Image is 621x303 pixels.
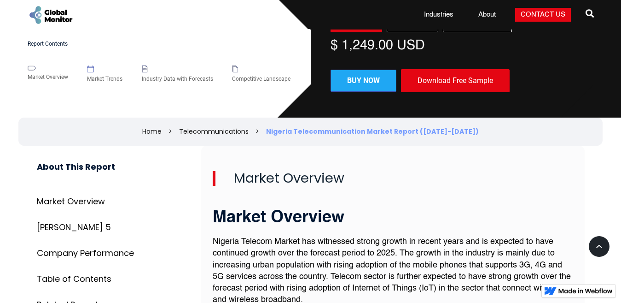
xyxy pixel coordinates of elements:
a: Industries [418,10,459,19]
a: About [473,10,501,19]
div: Competitive Landscape [232,74,290,83]
div: Market Trends [87,74,122,83]
div: Table of Contents [37,274,111,284]
h5: Report Contents [28,41,291,47]
a: Home [142,127,162,136]
div: > [255,127,259,136]
div: Market Overview [28,72,68,82]
h3: About This Report [37,162,179,181]
img: Made in Webflow [558,288,613,294]
a: Table of Contents [37,270,179,288]
a: [PERSON_NAME] 5 [37,218,179,237]
a: Company Performance [37,244,179,262]
div: Nigeria Telecommunication Market Report ([DATE]-[DATE]) [266,127,479,136]
a: Buy now [331,70,396,92]
h2: Market Overview [213,171,573,186]
a: Market Overview [37,192,179,211]
span:  [586,7,594,20]
a: Contact Us [515,8,571,22]
div: [PERSON_NAME] 5 [37,223,111,232]
div: > [168,127,172,136]
div: Industry Data with Forecasts [142,74,213,83]
a:  [586,6,594,24]
h3: Market Overview [213,209,573,227]
div: $ 1,249.00 USD [331,37,594,51]
div: Company Performance [37,249,134,258]
div: Download Free Sample [401,69,510,92]
div: Market Overview [37,197,105,206]
a: Telecommunications [179,127,249,136]
a: home [28,5,74,25]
